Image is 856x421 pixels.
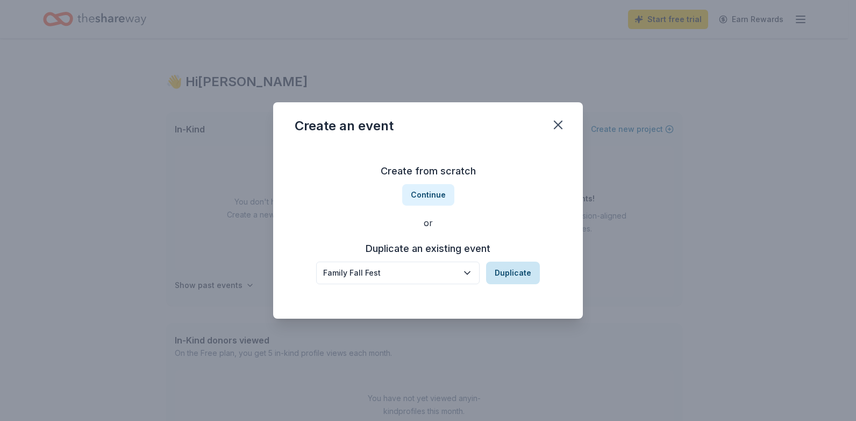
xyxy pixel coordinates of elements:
h3: Duplicate an existing event [316,240,540,257]
button: Duplicate [486,262,540,284]
button: Family Fall Fest [316,262,480,284]
div: Family Fall Fest [323,266,458,279]
div: or [295,216,561,229]
h3: Create from scratch [295,163,561,180]
div: Create an event [295,117,394,135]
button: Continue [402,184,454,206]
